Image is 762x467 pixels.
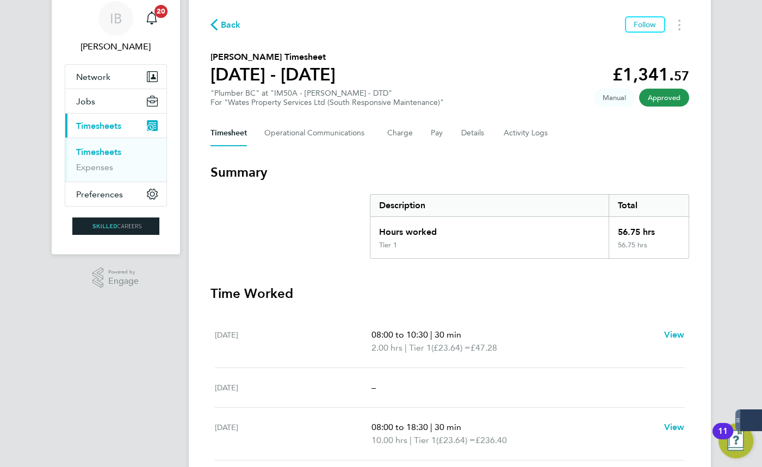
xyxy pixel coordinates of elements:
[434,422,461,432] span: 30 min
[221,18,241,32] span: Back
[370,217,609,241] div: Hours worked
[461,120,486,146] button: Details
[370,194,689,259] div: Summary
[215,421,371,447] div: [DATE]
[504,120,549,146] button: Activity Logs
[664,422,685,432] span: View
[475,435,506,445] span: £236.40
[408,341,431,354] span: Tier 1
[431,343,470,353] span: (£23.64) =
[65,65,166,89] button: Network
[210,285,689,302] h3: Time Worked
[65,182,166,206] button: Preferences
[141,1,163,36] a: 20
[65,217,167,235] a: Go to home page
[625,16,665,33] button: Follow
[664,328,685,341] a: View
[436,435,475,445] span: (£23.64) =
[413,434,436,447] span: Tier 1
[108,267,139,277] span: Powered by
[409,435,411,445] span: |
[76,121,121,131] span: Timesheets
[154,5,168,18] span: 20
[379,241,397,250] div: Tier 1
[612,64,689,85] app-decimal: £1,341.
[609,241,688,258] div: 56.75 hrs
[108,277,139,286] span: Engage
[210,89,444,107] div: "Plumber BC" at "IM50A - [PERSON_NAME] - DTD"
[370,195,609,216] div: Description
[110,11,122,26] span: IB
[470,343,497,353] span: £47.28
[76,162,113,172] a: Expenses
[431,120,444,146] button: Pay
[210,51,336,64] h2: [PERSON_NAME] Timesheet
[210,64,336,85] h1: [DATE] - [DATE]
[434,329,461,340] span: 30 min
[634,20,656,29] span: Follow
[609,217,688,241] div: 56.75 hrs
[718,431,728,445] div: 11
[371,329,428,340] span: 08:00 to 10:30
[430,422,432,432] span: |
[65,89,166,113] button: Jobs
[92,267,139,288] a: Powered byEngage
[371,422,428,432] span: 08:00 to 18:30
[664,329,685,340] span: View
[264,120,370,146] button: Operational Communications
[210,164,689,181] h3: Summary
[65,40,167,53] span: Isabelle Blackhall
[215,328,371,354] div: [DATE]
[65,1,167,53] a: IB[PERSON_NAME]
[664,421,685,434] a: View
[210,120,247,146] button: Timesheet
[76,72,110,82] span: Network
[76,189,123,200] span: Preferences
[210,98,444,107] div: For "Wates Property Services Ltd (South Responsive Maintenance)"
[387,120,413,146] button: Charge
[210,18,241,32] button: Back
[670,16,689,33] button: Timesheets Menu
[215,381,371,394] div: [DATE]
[76,96,95,107] span: Jobs
[718,424,753,458] button: Open Resource Center, 11 new notifications
[371,435,407,445] span: 10.00 hrs
[371,382,375,393] span: –
[674,68,689,84] span: 57
[371,343,402,353] span: 2.00 hrs
[639,89,689,107] span: This timesheet has been approved.
[609,195,688,216] div: Total
[65,114,166,138] button: Timesheets
[430,329,432,340] span: |
[594,89,635,107] span: This timesheet was manually created.
[76,147,121,157] a: Timesheets
[65,138,166,182] div: Timesheets
[404,343,406,353] span: |
[72,217,159,235] img: skilledcareers-logo-retina.png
